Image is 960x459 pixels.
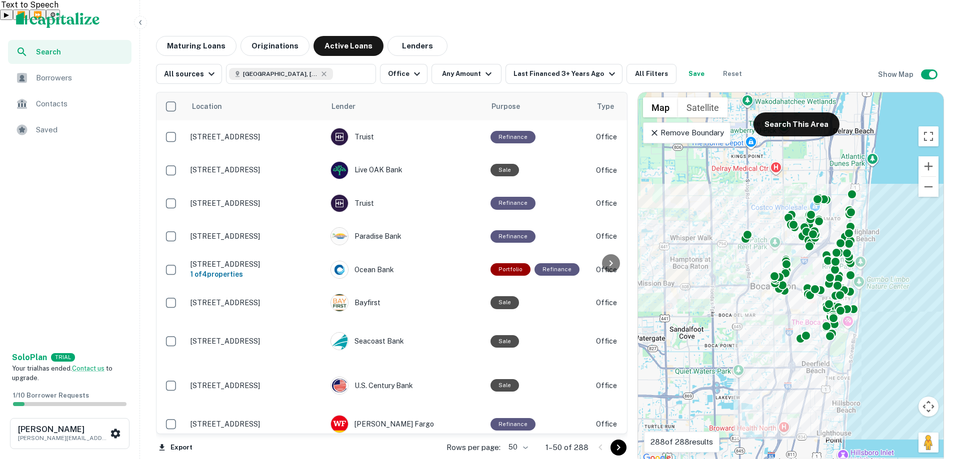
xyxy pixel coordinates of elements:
button: Export [156,440,195,455]
button: Drag Pegman onto the map to open Street View [918,433,938,453]
p: Office [596,198,646,209]
img: picture [331,377,348,394]
iframe: Chat Widget [910,379,960,427]
div: Truist [330,128,480,146]
img: picture [331,162,348,179]
div: 50 [504,440,529,455]
button: Active Loans [313,36,383,56]
span: Borrowers [36,72,125,84]
button: Save your search to get updates of matches that match your search criteria. [680,64,712,84]
div: This loan purpose was for refinancing [534,263,579,276]
img: picture [331,128,348,145]
div: This loan purpose was for refinancing [490,418,535,431]
div: Live OAK Bank [330,161,480,179]
th: Location [185,92,325,120]
p: [STREET_ADDRESS] [190,165,320,174]
button: Lenders [387,36,447,56]
img: picture [331,294,348,311]
span: Type [597,100,614,112]
p: Office [596,380,646,391]
div: Sale [490,296,519,309]
div: [PERSON_NAME] Fargo [330,415,480,433]
p: [STREET_ADDRESS] [190,132,320,141]
p: Office [596,419,646,430]
img: picture [331,195,348,212]
a: SoloPlan [12,352,47,364]
div: All sources [164,68,217,80]
th: Lender [325,92,485,120]
button: Reset [716,64,748,84]
button: Originations [240,36,309,56]
button: Any Amount [431,64,501,84]
span: Saved [36,124,125,136]
button: All sources [156,64,222,84]
th: Purpose [485,92,591,120]
button: [PERSON_NAME][PERSON_NAME][EMAIL_ADDRESS][DOMAIN_NAME] [10,418,129,449]
div: Truist [330,194,480,212]
h6: [PERSON_NAME] [18,426,108,434]
p: [STREET_ADDRESS] [190,232,320,241]
span: 1 / 10 Borrower Requests [13,392,89,399]
span: Purpose [491,100,533,112]
span: Search [36,46,125,57]
div: This is a portfolio loan with 4 properties [490,263,530,276]
p: Remove Boundary [649,127,724,139]
button: Search This Area [753,112,839,136]
span: [GEOGRAPHIC_DATA], [GEOGRAPHIC_DATA], [GEOGRAPHIC_DATA] [243,69,318,78]
p: Office [596,297,646,308]
a: Saved [8,118,131,142]
a: Search [8,40,131,64]
p: [STREET_ADDRESS] [190,337,320,346]
h6: 1 of 4 properties [190,269,320,280]
span: Location [191,100,235,112]
button: Zoom out [918,177,938,197]
p: [STREET_ADDRESS] [190,260,320,269]
button: Show street map [643,97,678,117]
button: Zoom in [918,156,938,176]
div: This loan purpose was for refinancing [490,131,535,143]
div: Last Financed 3+ Years Ago [513,68,617,80]
p: Office [596,131,646,142]
th: Type [591,92,651,120]
div: Sale [490,164,519,176]
p: Rows per page: [446,442,500,454]
div: Sale [490,335,519,348]
p: Office [596,165,646,176]
span: Contacts [36,98,125,110]
button: Last Financed 3+ Years Ago [505,64,622,84]
span: Your trial has ended. to upgrade. [12,365,112,382]
button: Toggle fullscreen view [918,126,938,146]
p: [STREET_ADDRESS] [190,381,320,390]
a: Contacts [8,92,131,116]
p: Office [596,231,646,242]
button: Office [380,64,427,84]
img: picture [331,416,348,433]
div: Sale [490,379,519,392]
button: Show satellite imagery [678,97,727,117]
p: Office [596,336,646,347]
button: Go to next page [610,440,626,456]
h6: Show Map [878,69,915,80]
div: This loan purpose was for refinancing [490,197,535,209]
a: Borrowers [8,66,131,90]
img: picture [331,261,348,278]
p: [STREET_ADDRESS] [190,420,320,429]
button: All Filters [626,64,676,84]
p: 1–50 of 288 [545,442,588,454]
img: picture [331,333,348,350]
p: 288 of 288 results [650,436,713,448]
img: capitalize-logo.png [16,12,100,28]
p: [STREET_ADDRESS] [190,199,320,208]
p: [PERSON_NAME][EMAIL_ADDRESS][DOMAIN_NAME] [18,434,108,443]
span: Lender [331,100,355,112]
div: Bayfirst [330,294,480,312]
p: [STREET_ADDRESS] [190,298,320,307]
strong: Solo Plan [12,353,47,362]
div: TRIAL [51,353,75,362]
div: Ocean Bank [330,261,480,279]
